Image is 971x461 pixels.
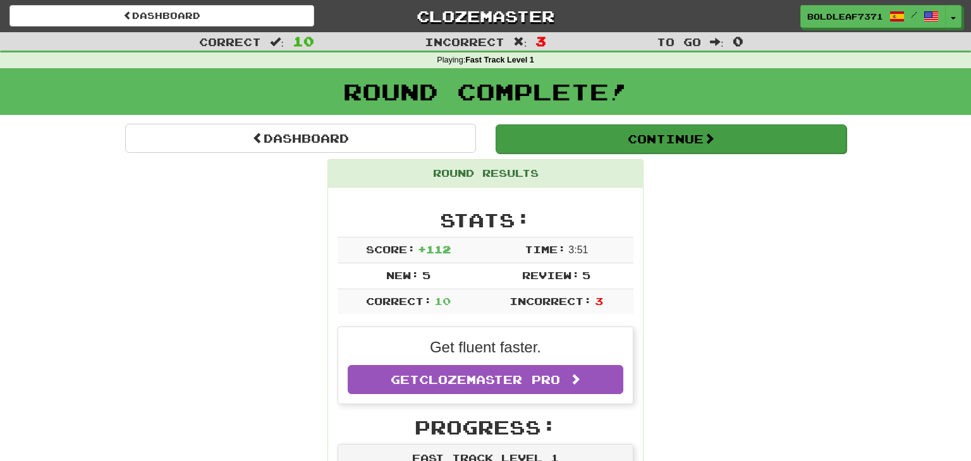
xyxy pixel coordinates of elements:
[419,373,560,386] span: Clozemaster Pro
[418,243,451,255] span: + 112
[348,365,623,394] a: GetClozemaster Pro
[333,5,638,27] a: Clozemaster
[535,33,546,49] span: 3
[800,5,946,28] a: BoldLeaf7371 /
[582,269,590,281] span: 5
[522,269,580,281] span: Review:
[465,56,534,64] strong: Fast Track Level 1
[270,37,284,47] span: :
[434,295,451,307] span: 10
[425,35,504,48] span: Incorrect
[338,417,633,438] h2: Progress:
[366,243,415,255] span: Score:
[386,269,419,281] span: New:
[710,37,724,47] span: :
[513,37,527,47] span: :
[199,35,261,48] span: Correct
[510,295,592,307] span: Incorrect:
[338,210,633,230] h2: Stats:
[911,10,917,19] span: /
[496,124,846,153] button: Continue
[366,295,432,307] span: Correct:
[293,33,314,49] span: 10
[348,337,623,358] p: Get fluent faster.
[595,295,603,307] span: 3
[9,5,314,27] a: Dashboard
[422,269,431,281] span: 5
[4,79,967,104] h1: Round Complete!
[525,243,566,255] span: Time:
[657,35,701,48] span: To go
[733,33,743,49] span: 0
[328,160,643,188] div: Round Results
[807,11,883,22] span: BoldLeaf7371
[568,244,588,255] span: 3 : 51
[125,124,476,153] a: Dashboard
